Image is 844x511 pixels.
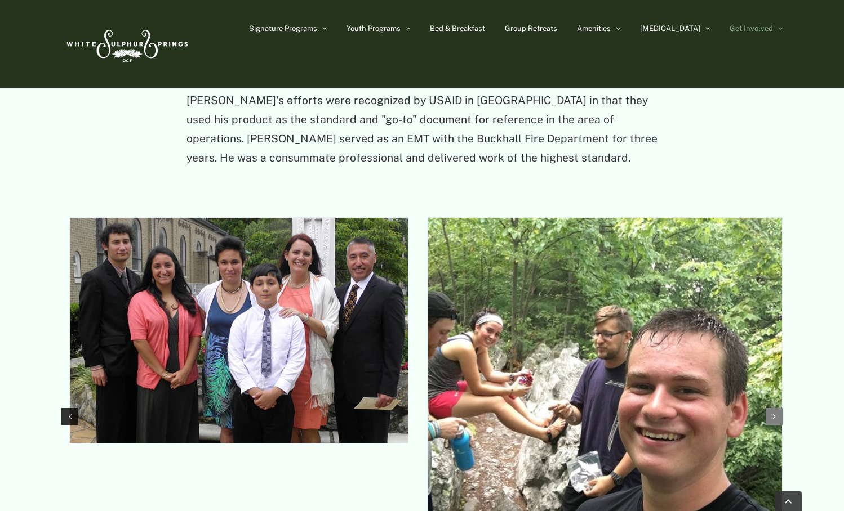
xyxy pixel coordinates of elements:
[730,25,773,32] span: Get Involved
[505,25,557,32] span: Group Retreats
[61,408,78,425] div: Previous slide
[640,25,700,32] span: [MEDICAL_DATA]
[577,25,611,32] span: Amenities
[347,25,401,32] span: Youth Programs
[61,17,191,70] img: White Sulphur Springs Logo
[186,15,658,168] p: After graduation, [PERSON_NAME] worked for the Intelleger Risk Management Company, providing secu...
[766,408,783,425] div: Next slide
[430,25,485,32] span: Bed & Breakfast
[249,25,317,32] span: Signature Programs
